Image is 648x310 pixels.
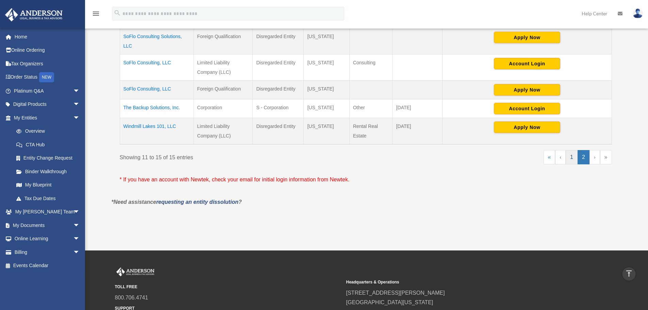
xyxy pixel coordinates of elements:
[5,232,90,246] a: Online Learningarrow_drop_down
[253,81,304,99] td: Disregarded Entity
[349,54,393,81] td: Consulting
[494,58,560,69] button: Account Login
[5,84,90,98] a: Platinum Q&Aarrow_drop_down
[120,81,194,99] td: SoFlo Consulting, LLC
[346,279,573,286] small: Headquarters & Operations
[5,70,90,84] a: Order StatusNEW
[10,125,83,138] a: Overview
[115,283,342,291] small: TOLL FREE
[346,299,433,305] a: [GEOGRAPHIC_DATA][US_STATE]
[10,165,87,178] a: Binder Walkthrough
[304,118,349,145] td: [US_STATE]
[120,28,194,54] td: SoFlo Consulting Solutions, LLC
[115,295,148,300] a: 800.706.4741
[5,218,90,232] a: My Documentsarrow_drop_down
[10,192,87,205] a: Tax Due Dates
[253,99,304,118] td: S - Corporation
[304,54,349,81] td: [US_STATE]
[304,81,349,99] td: [US_STATE]
[494,32,560,43] button: Apply Now
[73,218,87,232] span: arrow_drop_down
[622,267,636,281] a: vertical_align_top
[494,84,560,96] button: Apply Now
[194,99,253,118] td: Corporation
[115,267,156,276] img: Anderson Advisors Platinum Portal
[73,98,87,112] span: arrow_drop_down
[120,175,612,184] p: * If you have an account with Newtek, check your email for initial login information from Newtek.
[304,99,349,118] td: [US_STATE]
[253,54,304,81] td: Disregarded Entity
[566,150,578,164] a: 1
[92,12,100,18] a: menu
[5,98,90,111] a: Digital Productsarrow_drop_down
[10,151,87,165] a: Entity Change Request
[633,9,643,18] img: User Pic
[73,245,87,259] span: arrow_drop_down
[3,8,65,21] img: Anderson Advisors Platinum Portal
[304,28,349,54] td: [US_STATE]
[5,30,90,44] a: Home
[5,44,90,57] a: Online Ordering
[544,150,555,164] a: First
[253,118,304,145] td: Disregarded Entity
[73,84,87,98] span: arrow_drop_down
[589,150,600,164] a: Next
[73,232,87,246] span: arrow_drop_down
[10,138,87,151] a: CTA Hub
[120,118,194,145] td: Windmill Lakes 101, LLC
[5,245,90,259] a: Billingarrow_drop_down
[349,99,393,118] td: Other
[494,121,560,133] button: Apply Now
[578,150,589,164] a: 2
[10,178,87,192] a: My Blueprint
[393,99,443,118] td: [DATE]
[112,199,242,205] em: *Need assistance ?
[346,290,445,296] a: [STREET_ADDRESS][PERSON_NAME]
[494,61,560,66] a: Account Login
[120,150,361,162] div: Showing 11 to 15 of 15 entries
[5,259,90,273] a: Events Calendar
[494,105,560,111] a: Account Login
[253,28,304,54] td: Disregarded Entity
[349,118,393,145] td: Rental Real Estate
[194,81,253,99] td: Foreign Qualification
[39,72,54,82] div: NEW
[600,150,612,164] a: Last
[120,99,194,118] td: The Backup Solutions, Inc.
[120,54,194,81] td: SoFlo Consulting, LLC
[156,199,238,205] a: requesting an entity dissolution
[92,10,100,18] i: menu
[114,9,121,17] i: search
[5,57,90,70] a: Tax Organizers
[194,54,253,81] td: Limited Liability Company (LLC)
[73,111,87,125] span: arrow_drop_down
[494,103,560,114] button: Account Login
[194,28,253,54] td: Foreign Qualification
[73,205,87,219] span: arrow_drop_down
[5,205,90,219] a: My [PERSON_NAME] Teamarrow_drop_down
[393,118,443,145] td: [DATE]
[555,150,566,164] a: Previous
[5,111,87,125] a: My Entitiesarrow_drop_down
[625,270,633,278] i: vertical_align_top
[194,118,253,145] td: Limited Liability Company (LLC)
